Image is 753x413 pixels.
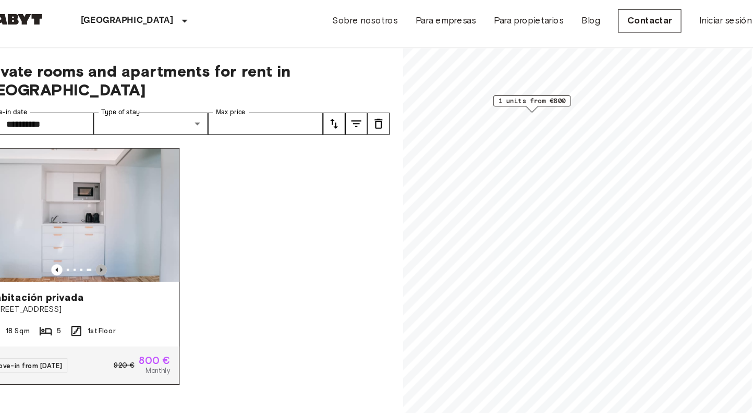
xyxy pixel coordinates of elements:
[14,144,202,367] a: Previous imagePrevious imageHabitación privada[STREET_ADDRESS]18 Sqm51st FloorMove-in from [DATE]...
[501,95,565,105] span: 1 units from €800
[21,106,59,115] label: Move-in date
[124,253,134,264] button: Previous image
[27,345,92,353] span: Move-in from [DATE]
[337,111,358,132] button: tune
[690,19,739,31] a: Iniciar sesión
[423,19,480,31] a: Para empresas
[82,253,92,264] button: Previous image
[140,344,160,353] span: 920 €
[116,311,142,321] span: 1st Floor
[39,311,62,321] span: 18 Sqm
[87,311,91,321] span: 5
[22,278,113,291] span: Habitación privada
[15,111,35,132] button: Choose date, selected date is 1 Jan 2026
[358,111,379,132] button: tune
[236,106,264,115] label: Max price
[129,106,165,115] label: Type of stay
[110,19,197,31] p: [GEOGRAPHIC_DATA]
[14,145,202,270] img: Marketing picture of unit ES-15-032-002-05H
[171,348,193,358] span: Monthly
[614,14,673,36] a: Contactar
[497,19,563,31] a: Para propietarios
[14,63,399,99] span: Private rooms and apartments for rent in [GEOGRAPHIC_DATA]
[14,18,76,29] img: Habyt
[345,19,407,31] a: Sobre nosotros
[379,111,399,132] button: tune
[22,291,193,301] span: [STREET_ADDRESS]
[496,95,569,111] div: Map marker
[579,19,597,31] a: Blog
[415,398,461,410] a: Mapbox logo
[164,339,193,348] span: 800 €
